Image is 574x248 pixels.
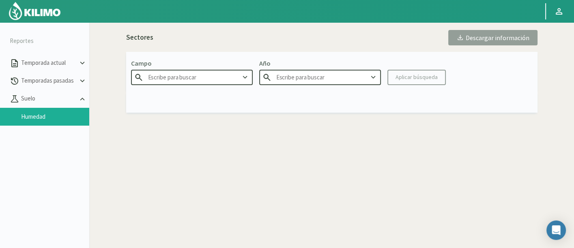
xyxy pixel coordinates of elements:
[259,70,381,85] input: Escribe para buscar
[8,1,61,21] img: Kilimo
[21,113,89,120] a: Humedad
[19,94,78,103] p: Suelo
[546,220,566,240] div: Open Intercom Messenger
[131,70,253,85] input: Escribe para buscar
[259,58,381,68] p: Año
[19,76,78,86] p: Temporadas pasadas
[126,32,153,43] p: Sectores
[131,58,253,68] p: Campo
[19,58,78,68] p: Temporada actual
